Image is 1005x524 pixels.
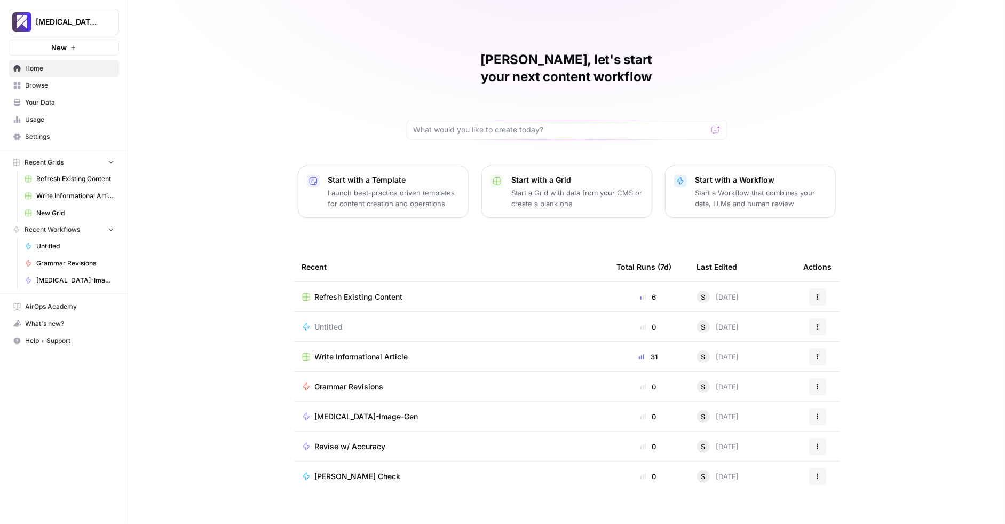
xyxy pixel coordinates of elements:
a: Browse [9,77,119,94]
span: Usage [25,115,114,124]
div: 31 [617,351,680,362]
button: Recent Workflows [9,222,119,238]
span: Untitled [315,322,343,332]
a: Grammar Revisions [302,381,600,392]
span: Settings [25,132,114,142]
span: S [701,381,706,392]
button: Start with a GridStart a Grid with data from your CMS or create a blank one [481,166,652,218]
span: [MEDICAL_DATA] - Test [36,17,100,27]
div: 0 [617,441,680,452]
div: [DATE] [697,320,739,333]
span: S [701,292,706,302]
button: Start with a TemplateLaunch best-practice driven templates for content creation and operations [298,166,469,218]
button: Recent Grids [9,154,119,170]
a: Revise w/ Accuracy [302,441,600,452]
a: Home [9,60,119,77]
span: Write Informational Article [315,351,408,362]
div: [DATE] [697,291,739,303]
div: [DATE] [697,380,739,393]
span: Your Data [25,98,114,107]
button: Workspace: Overjet - Test [9,9,119,35]
span: S [701,471,706,482]
p: Start with a Template [328,175,460,185]
div: [DATE] [697,410,739,423]
a: [MEDICAL_DATA]-Image-Gen [20,272,119,289]
a: Grammar Revisions [20,255,119,272]
div: 0 [617,411,680,422]
a: Your Data [9,94,119,111]
span: Help + Support [25,336,114,346]
span: Grammar Revisions [36,259,114,268]
span: Grammar Revisions [315,381,384,392]
div: 0 [617,471,680,482]
a: [PERSON_NAME] Check [302,471,600,482]
a: Write Informational Article [20,187,119,205]
span: Recent Grids [25,158,64,167]
h1: [PERSON_NAME], let's start your next content workflow [407,51,727,85]
p: Start with a Workflow [695,175,827,185]
span: Refresh Existing Content [315,292,403,302]
div: [DATE] [697,440,739,453]
input: What would you like to create today? [414,124,707,135]
div: 6 [617,292,680,302]
button: Help + Support [9,332,119,349]
a: Settings [9,128,119,145]
div: 0 [617,322,680,332]
span: S [701,322,706,332]
div: 0 [617,381,680,392]
span: Revise w/ Accuracy [315,441,386,452]
div: Actions [804,252,832,281]
a: Untitled [20,238,119,255]
a: Refresh Existing Content [20,170,119,187]
span: [MEDICAL_DATA]-Image-Gen [315,411,418,422]
a: New Grid [20,205,119,222]
div: Recent [302,252,600,281]
button: What's new? [9,315,119,332]
p: Start a Workflow that combines your data, LLMs and human review [695,187,827,209]
button: New [9,40,119,56]
span: S [701,411,706,422]
a: [MEDICAL_DATA]-Image-Gen [302,411,600,422]
a: Refresh Existing Content [302,292,600,302]
span: New [51,42,67,53]
a: Untitled [302,322,600,332]
p: Start a Grid with data from your CMS or create a blank one [512,187,643,209]
span: Browse [25,81,114,90]
a: Write Informational Article [302,351,600,362]
p: Launch best-practice driven templates for content creation and operations [328,187,460,209]
p: Start with a Grid [512,175,643,185]
span: S [701,441,706,452]
button: Start with a WorkflowStart a Workflow that combines your data, LLMs and human review [665,166,836,218]
span: Recent Workflows [25,225,80,234]
span: New Grid [36,208,114,218]
img: Overjet - Test Logo [12,12,31,32]
div: What's new? [9,316,118,332]
span: Home [25,64,114,73]
span: AirOps Academy [25,302,114,311]
div: Total Runs (7d) [617,252,672,281]
span: Untitled [36,241,114,251]
span: Write Informational Article [36,191,114,201]
div: [DATE] [697,470,739,483]
span: Refresh Existing Content [36,174,114,184]
a: AirOps Academy [9,298,119,315]
a: Usage [9,111,119,128]
div: Last Edited [697,252,738,281]
span: S [701,351,706,362]
span: [MEDICAL_DATA]-Image-Gen [36,276,114,285]
span: [PERSON_NAME] Check [315,471,401,482]
div: [DATE] [697,350,739,363]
